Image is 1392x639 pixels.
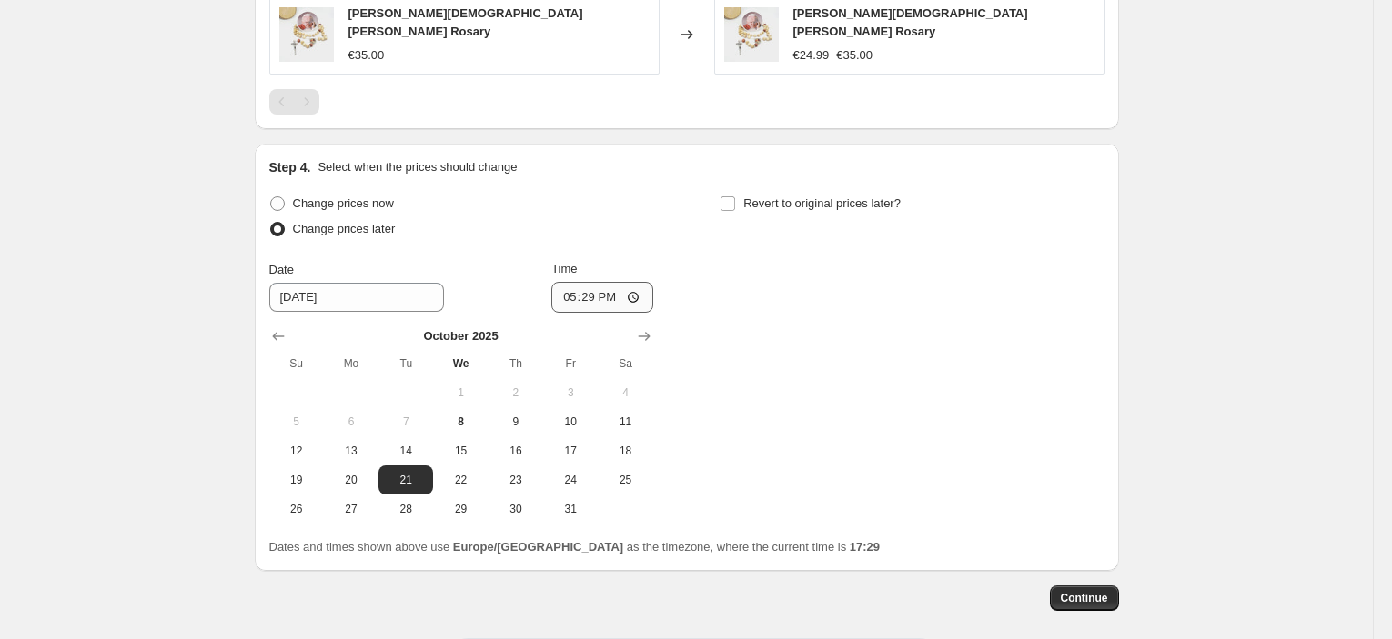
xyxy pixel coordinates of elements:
[850,540,880,554] b: 17:29
[543,494,598,524] button: Friday October 31 2025
[324,436,378,465] button: Monday October 13 2025
[598,349,652,378] th: Saturday
[348,6,583,38] span: [PERSON_NAME][DEMOGRAPHIC_DATA][PERSON_NAME] Rosary
[386,473,426,487] span: 21
[551,282,653,313] input: 12:00
[433,349,488,378] th: Wednesday
[324,349,378,378] th: Monday
[743,196,901,210] span: Revert to original prices later?
[433,378,488,407] button: Wednesday October 1 2025
[433,465,488,494] button: Wednesday October 22 2025
[631,324,657,349] button: Show next month, November 2025
[550,414,590,429] span: 10
[489,494,543,524] button: Thursday October 30 2025
[331,473,371,487] span: 20
[277,502,317,516] span: 26
[550,473,590,487] span: 24
[293,222,396,235] span: Change prices later
[318,158,517,176] p: Select when the prices should change
[378,465,433,494] button: Tuesday October 21 2025
[489,349,543,378] th: Thursday
[605,414,645,429] span: 11
[489,436,543,465] button: Thursday October 16 2025
[489,378,543,407] button: Thursday October 2 2025
[496,502,536,516] span: 30
[331,444,371,458] span: 13
[277,414,317,429] span: 5
[433,436,488,465] button: Wednesday October 15 2025
[269,89,319,115] nav: Pagination
[324,465,378,494] button: Monday October 20 2025
[440,444,480,458] span: 15
[269,158,311,176] h2: Step 4.
[269,263,294,276] span: Date
[269,465,324,494] button: Sunday October 19 2025
[324,407,378,436] button: Monday October 6 2025
[440,502,480,516] span: 29
[331,502,371,516] span: 27
[550,444,590,458] span: 17
[543,436,598,465] button: Friday October 17 2025
[496,356,536,371] span: Th
[277,356,317,371] span: Su
[543,349,598,378] th: Friday
[440,385,480,400] span: 1
[836,48,873,62] span: €35.00
[605,444,645,458] span: 18
[386,444,426,458] span: 14
[598,407,652,436] button: Saturday October 11 2025
[489,407,543,436] button: Thursday October 9 2025
[269,283,444,312] input: 10/8/2025
[433,494,488,524] button: Wednesday October 29 2025
[378,436,433,465] button: Tuesday October 14 2025
[386,414,426,429] span: 7
[348,48,385,62] span: €35.00
[386,502,426,516] span: 28
[543,465,598,494] button: Friday October 24 2025
[793,48,830,62] span: €24.99
[598,378,652,407] button: Saturday October 4 2025
[793,6,1028,38] span: [PERSON_NAME][DEMOGRAPHIC_DATA][PERSON_NAME] Rosary
[386,356,426,371] span: Tu
[440,473,480,487] span: 22
[269,349,324,378] th: Sunday
[277,473,317,487] span: 19
[724,7,779,62] img: PopeJohnPaulIIRosary1_80x.jpg
[440,414,480,429] span: 8
[543,378,598,407] button: Friday October 3 2025
[598,436,652,465] button: Saturday October 18 2025
[605,385,645,400] span: 4
[331,414,371,429] span: 6
[496,444,536,458] span: 16
[551,262,577,275] span: Time
[266,324,291,349] button: Show previous month, September 2025
[605,473,645,487] span: 25
[496,385,536,400] span: 2
[453,540,623,554] b: Europe/[GEOGRAPHIC_DATA]
[293,196,394,210] span: Change prices now
[489,465,543,494] button: Thursday October 23 2025
[269,436,324,465] button: Sunday October 12 2025
[543,407,598,436] button: Friday October 10 2025
[269,540,881,554] span: Dates and times shown above use as the timezone, where the current time is
[440,356,480,371] span: We
[277,444,317,458] span: 12
[279,7,334,62] img: PopeJohnPaulIIRosary1_80x.jpg
[496,473,536,487] span: 23
[1061,591,1108,605] span: Continue
[378,494,433,524] button: Tuesday October 28 2025
[269,407,324,436] button: Sunday October 5 2025
[1050,585,1119,611] button: Continue
[324,494,378,524] button: Monday October 27 2025
[378,349,433,378] th: Tuesday
[550,502,590,516] span: 31
[550,356,590,371] span: Fr
[378,407,433,436] button: Tuesday October 7 2025
[496,414,536,429] span: 9
[331,356,371,371] span: Mo
[605,356,645,371] span: Sa
[433,407,488,436] button: Today Wednesday October 8 2025
[598,465,652,494] button: Saturday October 25 2025
[269,494,324,524] button: Sunday October 26 2025
[550,385,590,400] span: 3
